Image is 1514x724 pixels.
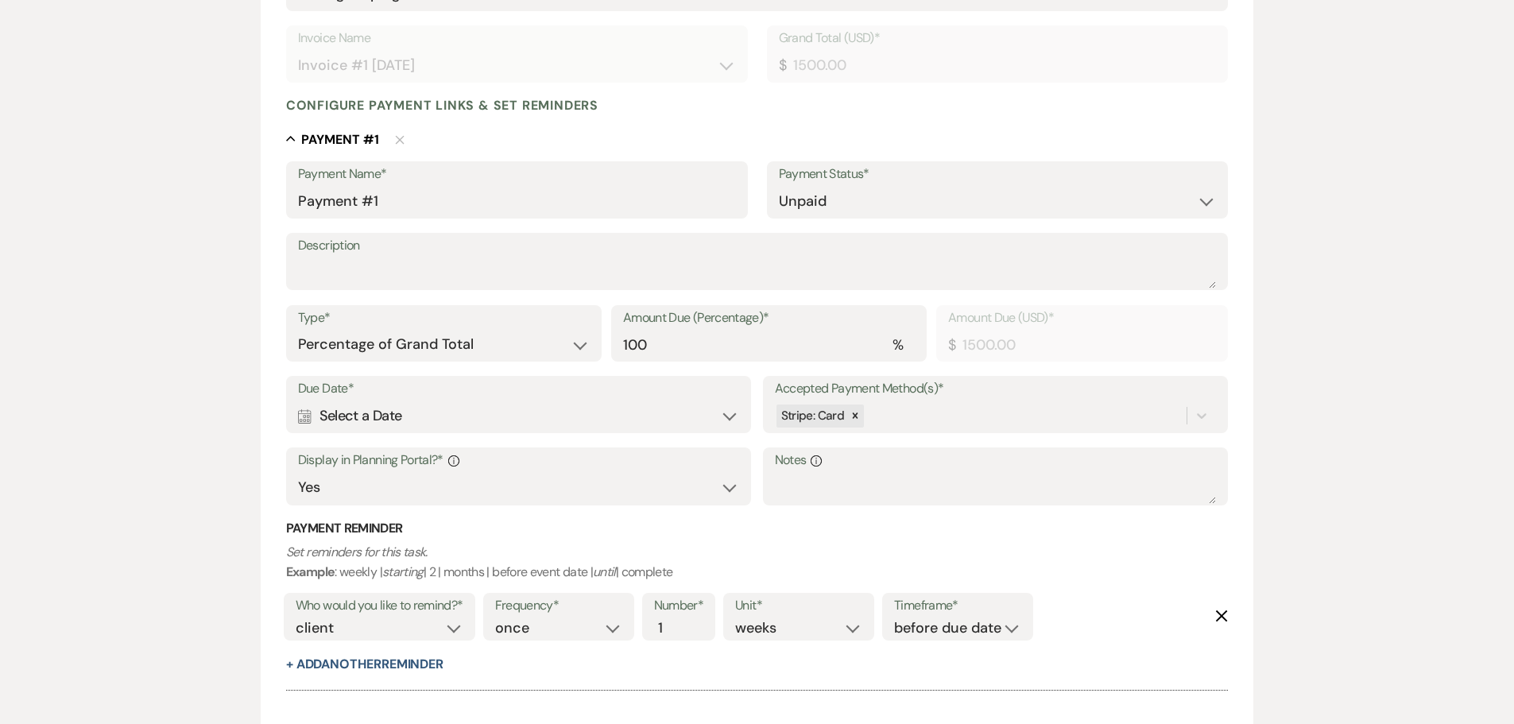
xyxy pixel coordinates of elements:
[893,335,903,356] div: %
[301,131,379,149] h5: Payment # 1
[779,27,1217,50] label: Grand Total (USD)*
[775,377,1217,401] label: Accepted Payment Method(s)*
[298,401,740,432] div: Select a Date
[286,544,428,560] i: Set reminders for this task.
[298,449,740,472] label: Display in Planning Portal?*
[654,594,704,618] label: Number*
[894,594,1021,618] label: Timeframe*
[623,307,915,330] label: Amount Due (Percentage)*
[779,163,1217,186] label: Payment Status*
[286,520,1229,537] h3: Payment Reminder
[948,335,955,356] div: $
[286,542,1229,583] p: : weekly | | 2 | months | before event date | | complete
[298,163,736,186] label: Payment Name*
[298,234,1217,257] label: Description
[779,55,786,76] div: $
[948,307,1216,330] label: Amount Due (USD)*
[286,658,443,671] button: + AddAnotherReminder
[286,131,379,147] button: Payment #1
[298,307,590,330] label: Type*
[286,563,335,580] b: Example
[296,594,463,618] label: Who would you like to remind?*
[593,563,616,580] i: until
[298,27,736,50] label: Invoice Name
[781,408,844,424] span: Stripe: Card
[298,377,740,401] label: Due Date*
[775,449,1217,472] label: Notes
[735,594,862,618] label: Unit*
[495,594,622,618] label: Frequency*
[286,97,598,114] h4: Configure payment links & set reminders
[382,563,424,580] i: starting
